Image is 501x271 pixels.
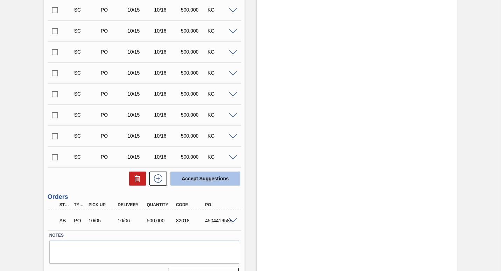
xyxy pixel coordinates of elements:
div: 10/16/2025 [153,133,181,139]
div: 500.000 [179,154,208,160]
div: 500.000 [179,7,208,13]
div: Suggestion Created [72,28,101,34]
div: Type [72,202,86,207]
div: Purchase order [72,218,86,223]
div: 10/15/2025 [126,70,154,76]
div: 10/15/2025 [126,112,154,118]
div: KG [206,154,234,160]
div: Code [174,202,206,207]
div: Purchase order [99,91,128,97]
div: Suggestion Created [72,133,101,139]
div: Purchase order [99,154,128,160]
div: KG [206,70,234,76]
div: Suggestion Created [72,91,101,97]
div: 10/16/2025 [153,7,181,13]
div: 500.000 [179,49,208,55]
div: 10/15/2025 [126,28,154,34]
div: Purchase order [99,7,128,13]
div: 500.000 [179,112,208,118]
div: 10/16/2025 [153,70,181,76]
div: Step [58,202,72,207]
div: 10/16/2025 [153,112,181,118]
div: 500.000 [145,218,177,223]
div: 10/15/2025 [126,154,154,160]
div: 32018 [174,218,206,223]
div: Purchase order [99,70,128,76]
div: KG [206,112,234,118]
label: Notes [49,230,239,241]
div: 10/16/2025 [153,28,181,34]
div: Suggestion Created [72,49,101,55]
div: 10/15/2025 [126,7,154,13]
div: Quantity [145,202,177,207]
p: AB [59,218,70,223]
div: 10/16/2025 [153,91,181,97]
div: Suggestion Created [72,112,101,118]
div: 10/05/2025 [87,218,119,223]
div: 10/15/2025 [126,133,154,139]
div: New suggestion [146,172,167,186]
div: 10/16/2025 [153,49,181,55]
div: Suggestion Created [72,154,101,160]
div: Purchase order [99,49,128,55]
div: 500.000 [179,28,208,34]
div: Accept Suggestions [167,171,241,186]
div: Delete Suggestions [126,172,146,186]
h3: Orders [48,193,241,201]
div: KG [206,49,234,55]
div: 4504419588 [203,218,235,223]
div: 500.000 [179,91,208,97]
div: 500.000 [179,133,208,139]
div: KG [206,28,234,34]
div: 10/16/2025 [153,154,181,160]
div: KG [206,7,234,13]
div: 10/15/2025 [126,91,154,97]
div: KG [206,91,234,97]
div: Suggestion Created [72,70,101,76]
div: PO [203,202,235,207]
div: KG [206,133,234,139]
div: Suggestion Created [72,7,101,13]
button: Accept Suggestions [170,172,240,186]
div: 10/15/2025 [126,49,154,55]
div: Purchase order [99,28,128,34]
div: Pick up [87,202,119,207]
div: Purchase order [99,112,128,118]
div: Awaiting Billing [58,213,72,228]
div: Purchase order [99,133,128,139]
div: 10/06/2025 [116,218,148,223]
div: 500.000 [179,70,208,76]
div: Delivery [116,202,148,207]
